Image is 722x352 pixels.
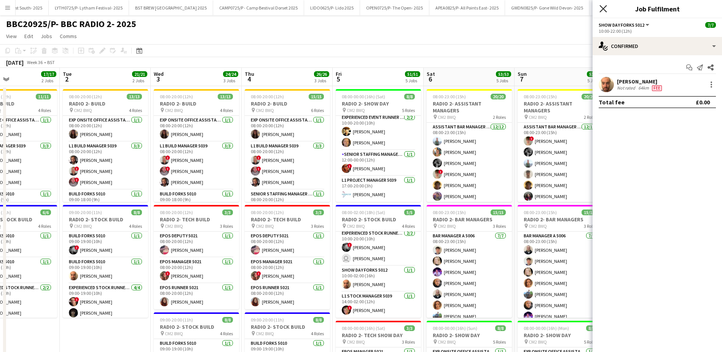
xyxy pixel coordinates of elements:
[256,331,274,336] span: CM2 8WQ
[41,71,56,77] span: 17/17
[256,107,274,113] span: CM2 8WQ
[57,31,80,41] a: Comms
[524,210,557,215] span: 08:00-23:00 (15h)
[427,89,512,202] app-job-card: 08:00-23:00 (15h)20/20RADIO 2- ASSISTANT MANAGERS CM2 8WQ2 RolesAssistant Bar Manager 500612/1208...
[245,116,330,142] app-card-role: Exp Onsite Office Assistant 50121/108:00-20:00 (12h)[PERSON_NAME]
[245,205,330,309] app-job-card: 08:00-20:00 (12h)3/3RADIO 2- TECH BUILD CM2 8WQ3 RolesEPOS Deputy 50211/108:00-20:00 (12h)[PERSON...
[650,85,663,91] div: Crew has different fees then in role
[62,75,72,83] span: 2
[402,107,415,113] span: 5 Roles
[154,190,239,216] app-card-role: Build Forks 50101/109:00-18:00 (9h)
[360,0,429,15] button: OPEN0725/P- The Open- 2025
[586,325,597,331] span: 8/8
[251,210,284,215] span: 08:00-20:00 (12h)
[496,78,511,83] div: 5 Jobs
[593,37,722,55] div: Confirmed
[132,71,147,77] span: 21/21
[63,89,148,202] div: 08:00-20:00 (12h)13/13RADIO 2- BUILD CM2 8WQ4 RolesExp Onsite Office Assistant 50121/108:00-20:00...
[427,205,512,318] app-job-card: 08:00-23:00 (15h)15/15RADIO 2- BAR MANAGERS CM2 8WQ3 RolesBar Manager A 50067/708:00-23:00 (15h)[...
[402,223,415,229] span: 4 Roles
[404,210,415,215] span: 5/5
[429,0,505,15] button: APEA0825/P- All Points East- 2025
[433,210,466,215] span: 08:00-23:00 (15h)
[518,332,603,339] h3: RADIO 2- SHOW DAY
[257,155,261,160] span: !
[154,283,239,309] app-card-role: EPOS Runner 50211/108:00-20:00 (12h)[PERSON_NAME]
[637,85,650,91] div: 64km
[222,210,233,215] span: 3/3
[336,70,342,77] span: Fri
[336,113,421,150] app-card-role: Experienced Event Runner 50122/210:00-20:00 (10h)[PERSON_NAME][PERSON_NAME]
[529,114,547,120] span: CM2 8WQ
[74,107,92,113] span: CM2 8WQ
[347,107,365,113] span: CM2 8WQ
[402,339,415,345] span: 3 Roles
[335,75,342,83] span: 5
[245,100,330,107] h3: RADIO 2- BUILD
[154,205,239,309] app-job-card: 08:00-20:00 (12h)3/3RADIO 2- TECH BUILD CM2 8WQ3 RolesEPOS Deputy 50211/108:00-20:00 (12h)[PERSON...
[336,205,421,318] app-job-card: 08:00-02:00 (18h) (Sat)5/5RADIO 2- STOCK BUILD CM2 8WQ4 RolesL1 Stock Manager 50391/108:00-20:00 ...
[6,59,24,66] div: [DATE]
[311,223,324,229] span: 3 Roles
[74,223,92,229] span: CM2 8WQ
[342,325,385,331] span: 08:00-00:00 (16h) (Sat)
[154,216,239,223] h3: RADIO 2- TECH BUILD
[69,210,102,215] span: 09:00-20:00 (11h)
[129,0,213,15] button: BST BREW [GEOGRAPHIC_DATA] 2025
[599,22,644,28] span: Show Day Forks 5012
[257,166,261,171] span: !
[438,114,456,120] span: CM2 8WQ
[165,107,183,113] span: CM2 8WQ
[336,229,421,266] app-card-role: Experienced Stock Runner 50122/210:00-20:00 (10h)![PERSON_NAME] [PERSON_NAME]
[433,94,466,99] span: 08:00-23:00 (15h)
[251,317,284,323] span: 09:00-20:00 (11h)
[166,271,170,276] span: !
[313,317,324,323] span: 8/8
[165,331,183,336] span: CM2 8WQ
[153,75,164,83] span: 3
[314,71,329,77] span: 26/26
[336,150,421,176] app-card-role: Senior Staffing Manager 50391/112:00-00:00 (12h)![PERSON_NAME]
[154,232,239,258] app-card-role: EPOS Deputy 50211/108:00-20:00 (12h)[PERSON_NAME]
[336,266,421,292] app-card-role: Show Day Forks 50121/110:00-02:00 (16h)[PERSON_NAME]
[599,22,650,28] button: Show Day Forks 5012
[313,210,324,215] span: 3/3
[222,317,233,323] span: 8/8
[220,107,233,113] span: 4 Roles
[309,94,324,99] span: 15/15
[63,205,148,318] app-job-card: 09:00-20:00 (11h)8/8RADIO 2- STOCK BUILD CM2 8WQ4 RolesBuild Forks 50101/109:00-19:00 (10h)![PERS...
[69,94,102,99] span: 08:00-20:00 (12h)
[524,94,557,99] span: 08:00-23:00 (15h)
[304,0,360,15] button: LIDO0625/P- Lido 2025
[25,59,44,65] span: Week 36
[404,94,415,99] span: 8/8
[495,325,506,331] span: 8/8
[347,243,352,247] span: !
[427,100,512,114] h3: RADIO 2- ASSISTANT MANAGERS
[154,323,239,330] h3: RADIO 2- STOCK BUILD
[599,98,625,106] div: Total fee
[75,166,79,171] span: !
[160,210,193,215] span: 08:00-20:00 (12h)
[617,78,663,85] div: [PERSON_NAME]
[256,223,274,229] span: CM2 8WQ
[41,33,52,40] span: Jobs
[154,116,239,142] app-card-role: Exp Onsite Office Assistant 50121/108:00-20:00 (12h)[PERSON_NAME]
[518,205,603,318] app-job-card: 08:00-23:00 (15h)15/15RADIO 2- BAR MANAGERS CM2 8WQ3 RolesBar Manager A 50067/708:00-23:00 (15h)[...
[599,28,716,34] div: 10:00-22:00 (12h)
[154,142,239,190] app-card-role: L1 Build Manager 50393/308:00-20:00 (12h)![PERSON_NAME]![PERSON_NAME][PERSON_NAME]
[518,123,603,270] app-card-role: Assistant Bar Manager 500612/1208:00-23:00 (15h)![PERSON_NAME][PERSON_NAME][PERSON_NAME][PERSON_N...
[41,78,56,83] div: 2 Jobs
[220,331,233,336] span: 4 Roles
[524,325,569,331] span: 08:00-00:00 (16h) (Mon)
[347,306,352,310] span: !
[336,216,421,223] h3: RADIO 2- STOCK BUILD
[245,89,330,202] app-job-card: 08:00-20:00 (12h)15/15RADIO 2- BUILD CM2 8WQ6 RolesExp Onsite Office Assistant 50121/108:00-20:00...
[24,33,33,40] span: Edit
[245,142,330,190] app-card-role: L1 Build Manager 50393/308:00-20:00 (12h)![PERSON_NAME]![PERSON_NAME][PERSON_NAME]
[518,70,527,77] span: Sun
